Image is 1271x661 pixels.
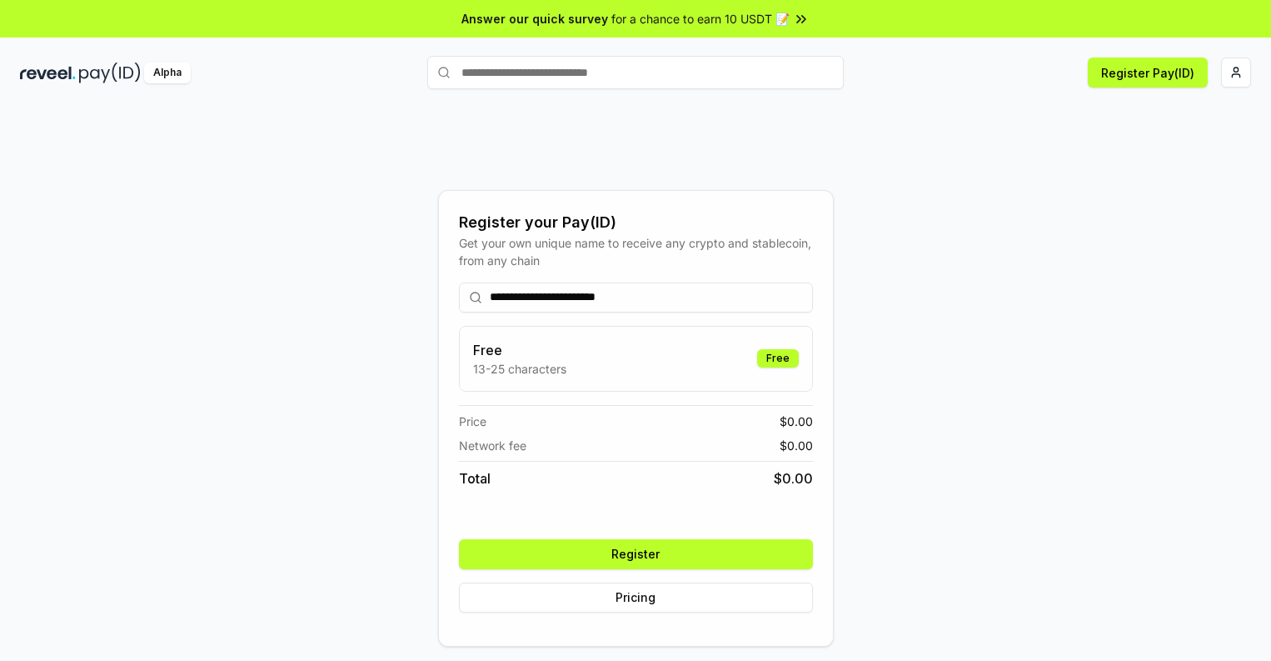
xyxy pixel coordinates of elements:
[780,413,813,430] span: $ 0.00
[774,468,813,488] span: $ 0.00
[461,10,608,28] span: Answer our quick survey
[459,437,526,454] span: Network fee
[473,360,566,378] p: 13-25 characters
[459,539,813,569] button: Register
[459,211,813,234] div: Register your Pay(ID)
[780,437,813,454] span: $ 0.00
[144,63,191,83] div: Alpha
[1088,58,1208,88] button: Register Pay(ID)
[459,583,813,613] button: Pricing
[459,234,813,269] div: Get your own unique name to receive any crypto and stablecoin, from any chain
[473,340,566,360] h3: Free
[459,468,491,488] span: Total
[79,63,141,83] img: pay_id
[20,63,76,83] img: reveel_dark
[611,10,790,28] span: for a chance to earn 10 USDT 📝
[757,349,799,368] div: Free
[459,413,486,430] span: Price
